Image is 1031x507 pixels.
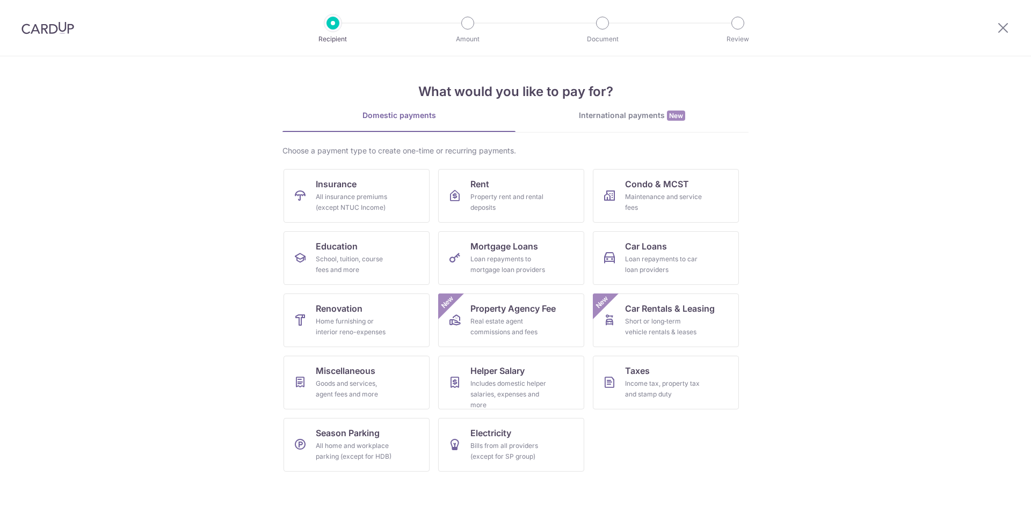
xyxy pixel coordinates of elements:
[282,110,515,121] div: Domestic payments
[470,364,525,377] span: Helper Salary
[625,378,702,400] div: Income tax, property tax and stamp duty
[316,440,393,462] div: All home and workplace parking (except for HDB)
[438,169,584,223] a: RentProperty rent and rental deposits
[593,293,611,311] span: New
[593,169,739,223] a: Condo & MCSTMaintenance and service fees
[625,302,715,315] span: Car Rentals & Leasing
[439,293,456,311] span: New
[470,254,548,275] div: Loan repayments to mortgage loan providers
[625,192,702,213] div: Maintenance and service fees
[438,356,584,409] a: Helper SalaryIncludes domestic helper salaries, expenses and more
[625,316,702,337] div: Short or long‑term vehicle rentals & leases
[698,34,778,45] p: Review
[316,302,362,315] span: Renovation
[625,254,702,275] div: Loan repayments to car loan providers
[470,192,548,213] div: Property rent and rental deposits
[438,293,584,347] a: Property Agency FeeReal estate agent commissions and feesNew
[316,378,393,400] div: Goods and services, agent fees and more
[316,240,358,253] span: Education
[282,145,749,156] div: Choose a payment type to create one-time or recurring payments.
[515,110,749,121] div: International payments
[316,192,393,213] div: All insurance premiums (except NTUC Income)
[284,231,430,285] a: EducationSchool, tuition, course fees and more
[470,378,548,410] div: Includes domestic helper salaries, expenses and more
[316,178,357,190] span: Insurance
[284,418,430,472] a: Season ParkingAll home and workplace parking (except for HDB)
[470,302,556,315] span: Property Agency Fee
[438,418,584,472] a: ElectricityBills from all providers (except for SP group)
[593,231,739,285] a: Car LoansLoan repayments to car loan providers
[625,240,667,253] span: Car Loans
[593,293,739,347] a: Car Rentals & LeasingShort or long‑term vehicle rentals & leasesNew
[470,316,548,337] div: Real estate agent commissions and fees
[316,254,393,275] div: School, tuition, course fees and more
[284,293,430,347] a: RenovationHome furnishing or interior reno-expenses
[625,178,689,190] span: Condo & MCST
[284,356,430,409] a: MiscellaneousGoods and services, agent fees and more
[316,364,375,377] span: Miscellaneous
[470,427,511,439] span: Electricity
[625,364,650,377] span: Taxes
[470,440,548,462] div: Bills from all providers (except for SP group)
[282,82,749,101] h4: What would you like to pay for?
[428,34,507,45] p: Amount
[593,356,739,409] a: TaxesIncome tax, property tax and stamp duty
[316,316,393,337] div: Home furnishing or interior reno-expenses
[293,34,373,45] p: Recipient
[21,21,74,34] img: CardUp
[284,169,430,223] a: InsuranceAll insurance premiums (except NTUC Income)
[438,231,584,285] a: Mortgage LoansLoan repayments to mortgage loan providers
[470,240,538,253] span: Mortgage Loans
[563,34,642,45] p: Document
[667,111,685,121] span: New
[470,178,489,190] span: Rent
[316,427,380,439] span: Season Parking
